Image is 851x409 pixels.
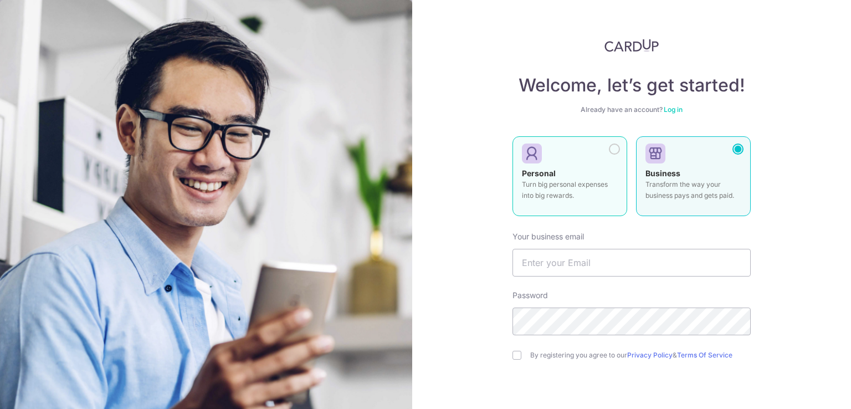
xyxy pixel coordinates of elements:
div: Already have an account? [512,105,751,114]
a: Privacy Policy [627,351,673,359]
a: Terms Of Service [677,351,732,359]
strong: Business [645,168,680,178]
a: Personal Turn big personal expenses into big rewards. [512,136,627,223]
p: Transform the way your business pays and gets paid. [645,179,741,201]
label: Password [512,290,548,301]
a: Log in [664,105,683,114]
a: Business Transform the way your business pays and gets paid. [636,136,751,223]
h4: Welcome, let’s get started! [512,74,751,96]
input: Enter your Email [512,249,751,277]
label: Your business email [512,231,584,242]
label: By registering you agree to our & [530,351,751,360]
strong: Personal [522,168,556,178]
p: Turn big personal expenses into big rewards. [522,179,618,201]
img: CardUp Logo [604,39,659,52]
